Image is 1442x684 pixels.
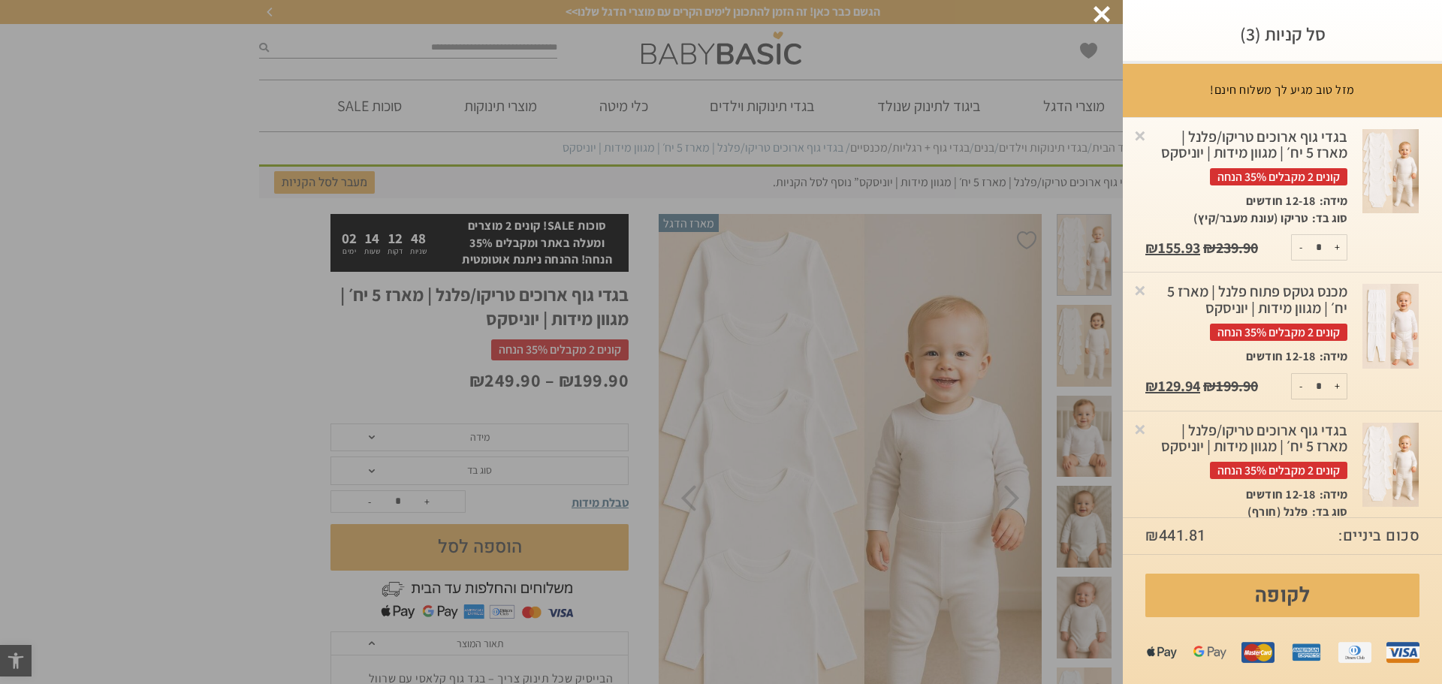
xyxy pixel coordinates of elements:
[1145,574,1419,617] a: לקופה
[1247,504,1308,520] p: פלנל (חורף)
[1145,423,1347,487] a: בגדי גוף ארוכים טריקו/פלנל | מארז 5 יח׳ | מגוון מידות | יוניסקסקונים 2 מקבלים 35% הנחה
[1145,238,1200,258] bdi: 155.93
[1290,636,1323,669] img: amex.png
[1362,423,1419,508] img: בגדי גוף ארוכים טריקו/פלנל | מארז 5 יח׳ | מגוון מידות | יוניסקס
[1133,282,1148,297] a: Remove this item
[1246,487,1316,503] p: 12-18 חודשים
[1145,636,1178,669] img: apple%20pay.png
[1292,235,1311,260] button: -
[1145,129,1347,194] a: בגדי גוף ארוכים טריקו/פלנל | מארז 5 יח׳ | מגוון מידות | יוניסקסקונים 2 מקבלים 35% הנחה
[1145,376,1200,396] bdi: 129.94
[1145,525,1159,547] span: ₪
[1316,487,1347,503] dt: מידה:
[1304,235,1334,260] input: כמות המוצר
[1133,421,1148,436] a: Remove this item
[1362,423,1419,508] a: בגדי גוף ארוכים טריקו/פלנל | מארז 5 יח׳ | מגוון מידות | יוניסקס
[1203,238,1216,258] span: ₪
[1193,210,1308,227] p: טריקו (עונת מעבר/קיץ)
[1210,82,1355,98] p: מזל טוב מגיע לך משלוח חינם!
[1210,168,1347,185] span: קונים 2 מקבלים 35% הנחה
[1292,374,1311,399] button: -
[1308,504,1347,520] dt: סוג בד:
[1362,129,1419,214] img: בגדי גוף ארוכים טריקו/פלנל | מארז 5 יח׳ | מגוון מידות | יוניסקס
[1328,374,1347,399] button: +
[1316,193,1347,209] dt: מידה:
[1246,193,1316,209] p: 12-18 חודשים
[1362,129,1419,214] a: בגדי גוף ארוכים טריקו/פלנל | מארז 5 יח׳ | מגוון מידות | יוניסקס
[1210,462,1347,479] span: קונים 2 מקבלים 35% הנחה
[1133,128,1148,143] a: Remove this item
[1241,636,1275,669] img: mastercard.png
[1203,376,1216,396] span: ₪
[1145,23,1419,46] h3: סל קניות (3)
[1203,238,1258,258] bdi: 239.90
[1193,636,1226,669] img: gpay.png
[1145,284,1347,341] div: מכנס גטקס פתוח פלנל | מארז 5 יח׳ | מגוון מידות | יוניסקס
[1316,348,1347,365] dt: מידה:
[1304,374,1334,399] input: כמות המוצר
[1308,210,1347,227] dt: סוג בד:
[1338,526,1419,547] strong: סכום ביניים:
[1328,235,1347,260] button: +
[1145,423,1347,480] div: בגדי גוף ארוכים טריקו/פלנל | מארז 5 יח׳ | מגוון מידות | יוניסקס
[1362,284,1419,369] a: מכנס גטקס פתוח פלנל | מארז 5 יח׳ | מגוון מידות | יוניסקס
[1145,525,1206,547] bdi: 441.81
[1145,284,1347,348] a: מכנס גטקס פתוח פלנל | מארז 5 יח׳ | מגוון מידות | יוניסקסקונים 2 מקבלים 35% הנחה
[1338,636,1371,669] img: diners.png
[1210,324,1347,341] span: קונים 2 מקבלים 35% הנחה
[1145,129,1347,186] div: בגדי גוף ארוכים טריקו/פלנל | מארז 5 יח׳ | מגוון מידות | יוניסקס
[1203,376,1258,396] bdi: 199.90
[1386,636,1419,669] img: visa.png
[1145,376,1158,396] span: ₪
[1362,284,1419,369] img: מכנס גטקס פתוח פלנל | מארז 5 יח׳ | מגוון מידות | יוניסקס
[1246,348,1316,365] p: 12-18 חודשים
[1145,238,1158,258] span: ₪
